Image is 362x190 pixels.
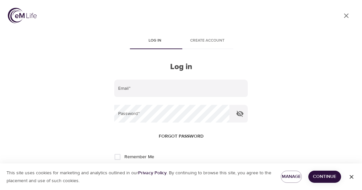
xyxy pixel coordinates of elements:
[124,154,154,161] span: Remember Me
[281,171,302,183] button: Manage
[338,8,354,24] a: close
[185,37,229,44] span: Create account
[114,62,248,72] h2: Log in
[114,33,248,49] div: disabled tabs example
[308,171,341,183] button: Continue
[156,130,206,142] button: Forgot password
[138,170,167,176] a: Privacy Policy
[8,8,37,23] img: logo
[314,173,336,181] span: Continue
[133,37,177,44] span: Log in
[286,173,297,181] span: Manage
[159,132,204,141] span: Forgot password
